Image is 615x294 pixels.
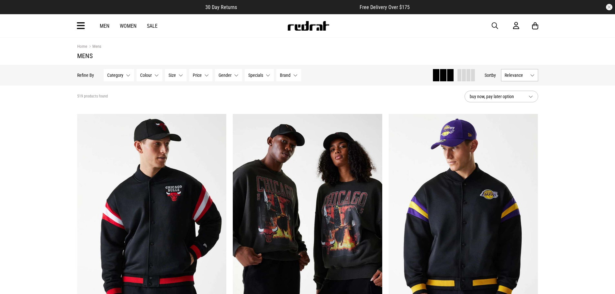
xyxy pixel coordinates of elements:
[140,73,152,78] span: Colour
[492,73,496,78] span: by
[165,69,187,81] button: Size
[205,4,237,10] span: 30 Day Returns
[360,4,410,10] span: Free Delivery Over $175
[219,73,231,78] span: Gender
[248,73,263,78] span: Specials
[87,44,101,50] a: Mens
[280,73,291,78] span: Brand
[505,73,528,78] span: Relevance
[147,23,158,29] a: Sale
[193,73,202,78] span: Price
[250,4,347,10] iframe: Customer reviews powered by Trustpilot
[100,23,109,29] a: Men
[120,23,137,29] a: Women
[465,91,538,102] button: buy now, pay later option
[501,69,538,81] button: Relevance
[77,44,87,49] a: Home
[77,94,108,99] span: 519 products found
[276,69,301,81] button: Brand
[287,21,330,31] img: Redrat logo
[137,69,162,81] button: Colour
[104,69,134,81] button: Category
[107,73,123,78] span: Category
[470,93,523,100] span: buy now, pay later option
[245,69,274,81] button: Specials
[77,73,94,78] p: Refine By
[169,73,176,78] span: Size
[485,71,496,79] button: Sortby
[77,52,538,60] h1: Mens
[189,69,212,81] button: Price
[215,69,242,81] button: Gender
